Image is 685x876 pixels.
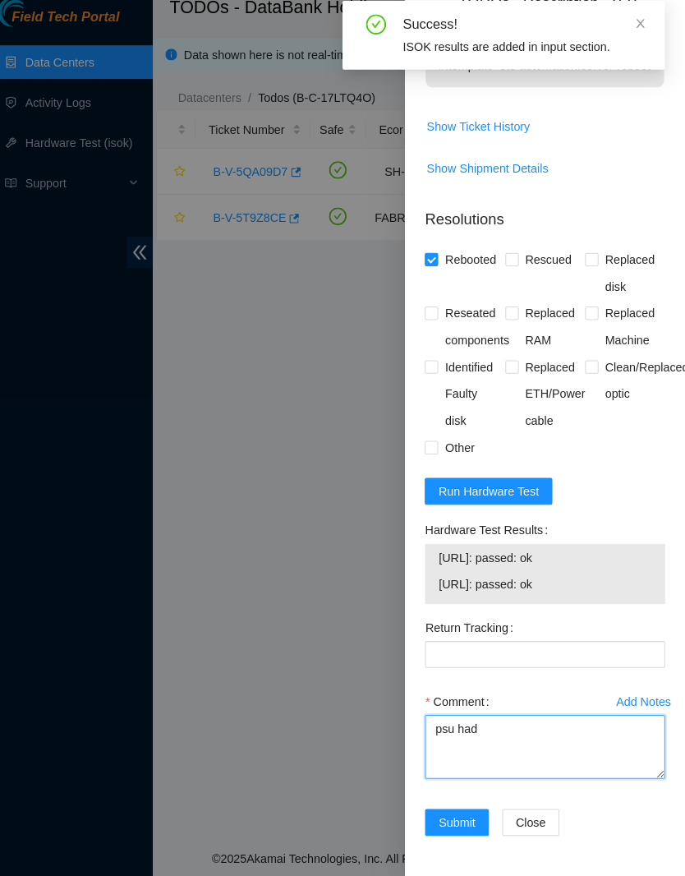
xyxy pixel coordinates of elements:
span: close [636,36,647,48]
input: Return Tracking [430,646,665,672]
div: TODOs - Description - B-V-5QA09D7 [463,13,665,58]
span: Show Shipment Details [432,174,551,192]
button: Submit [430,810,493,837]
div: Add Notes [618,699,671,711]
textarea: Comment [430,718,665,781]
div: Success! [409,33,646,53]
span: Submit [444,814,480,832]
span: Replaced ETH/Power cable [522,365,595,444]
span: Identified Faulty disk [444,365,508,444]
div: ISOK results are added in input section. [409,56,646,74]
label: Hardware Test Results [430,524,557,551]
span: Show Ticket History [432,134,533,152]
span: Reseated components [444,312,519,365]
span: Close [519,814,549,832]
label: Return Tracking [430,620,523,646]
button: Close [506,810,562,837]
span: Replaced Machine [600,312,665,365]
span: check-circle [373,33,393,53]
button: Run Hardware Test [430,486,555,513]
span: Rebooted [444,260,507,286]
label: Comment [430,692,499,718]
span: [URL]: passed: ok [444,581,652,599]
span: Replaced RAM [522,312,587,365]
span: Rescued [522,260,581,286]
span: Replaced disk [600,260,665,312]
button: Add Notes [617,692,672,718]
span: Other [444,444,485,470]
span: [URL]: passed: ok [444,556,652,574]
span: Run Hardware Test [444,491,542,509]
p: Resolutions [430,210,665,245]
button: Show Ticket History [431,130,534,156]
button: Show Shipment Details [431,170,552,196]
